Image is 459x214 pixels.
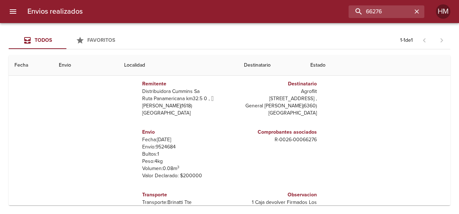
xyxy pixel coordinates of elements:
[232,88,317,95] p: Agroflit
[177,165,179,169] sup: 3
[142,158,227,165] p: Peso: 4 kg
[238,55,305,76] th: Destinatario
[142,95,227,102] p: Ruta Panamericana km32.5 0 ,  
[142,199,227,206] p: Transporte: Brinatti Tte
[232,80,317,88] h6: Destinatario
[232,128,317,136] h6: Comprobantes asociados
[232,191,317,199] h6: Observacion
[142,165,227,172] p: Volumen: 0.08 m
[232,199,317,213] p: 1 Caja devolver Firmados Los Documentos adjuntos..
[142,80,227,88] h6: Remitente
[142,88,227,95] p: Distribuidora Cummins Sa
[4,3,22,20] button: menu
[349,5,412,18] input: buscar
[9,55,53,76] th: Fecha
[400,37,413,44] p: 1 - 1 de 1
[436,4,450,19] div: HM
[35,37,52,43] span: Todos
[232,110,317,117] p: [GEOGRAPHIC_DATA]
[142,151,227,158] p: Bultos: 1
[142,172,227,179] p: Valor Declarado: $ 200000
[53,55,118,76] th: Envio
[87,37,115,43] span: Favoritos
[232,136,317,143] p: R - 0026 - 00066276
[142,110,227,117] p: [GEOGRAPHIC_DATA]
[142,136,227,143] p: Fecha: [DATE]
[305,55,450,76] th: Estado
[232,95,317,102] p: [STREET_ADDRESS] ,
[436,4,450,19] div: Abrir información de usuario
[9,32,124,49] div: Tabs Envios
[416,36,433,44] span: Pagina anterior
[142,191,227,199] h6: Transporte
[142,102,227,110] p: [PERSON_NAME] ( 1618 )
[142,143,227,151] p: Envío: 9524684
[433,32,450,49] span: Pagina siguiente
[118,55,238,76] th: Localidad
[142,128,227,136] h6: Envio
[232,102,317,110] p: General [PERSON_NAME] ( 6360 )
[27,6,83,17] h6: Envios realizados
